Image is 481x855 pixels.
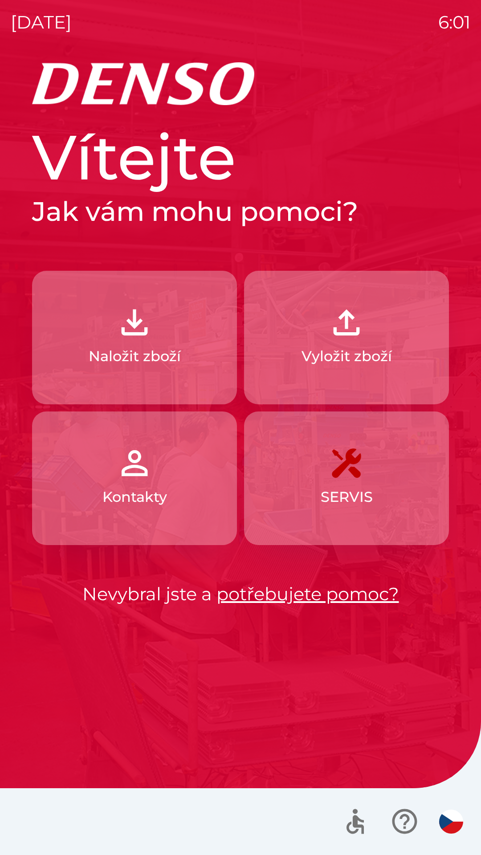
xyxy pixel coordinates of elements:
[32,411,237,545] button: Kontakty
[438,9,470,36] p: 6:01
[115,444,154,483] img: 072f4d46-cdf8-44b2-b931-d189da1a2739.png
[32,581,449,607] p: Nevybral jste a
[32,271,237,404] button: Naložit zboží
[439,810,463,834] img: cs flag
[327,303,366,342] img: 2fb22d7f-6f53-46d3-a092-ee91fce06e5d.png
[244,271,449,404] button: Vyložit zboží
[32,62,449,105] img: Logo
[321,486,373,508] p: SERVIS
[89,346,181,367] p: Naložit zboží
[115,303,154,342] img: 918cc13a-b407-47b8-8082-7d4a57a89498.png
[302,346,392,367] p: Vyložit zboží
[32,195,449,228] h2: Jak vám mohu pomoci?
[102,486,167,508] p: Kontakty
[11,9,72,36] p: [DATE]
[327,444,366,483] img: 7408382d-57dc-4d4c-ad5a-dca8f73b6e74.png
[32,119,449,195] h1: Vítejte
[244,411,449,545] button: SERVIS
[216,583,399,605] a: potřebujete pomoc?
